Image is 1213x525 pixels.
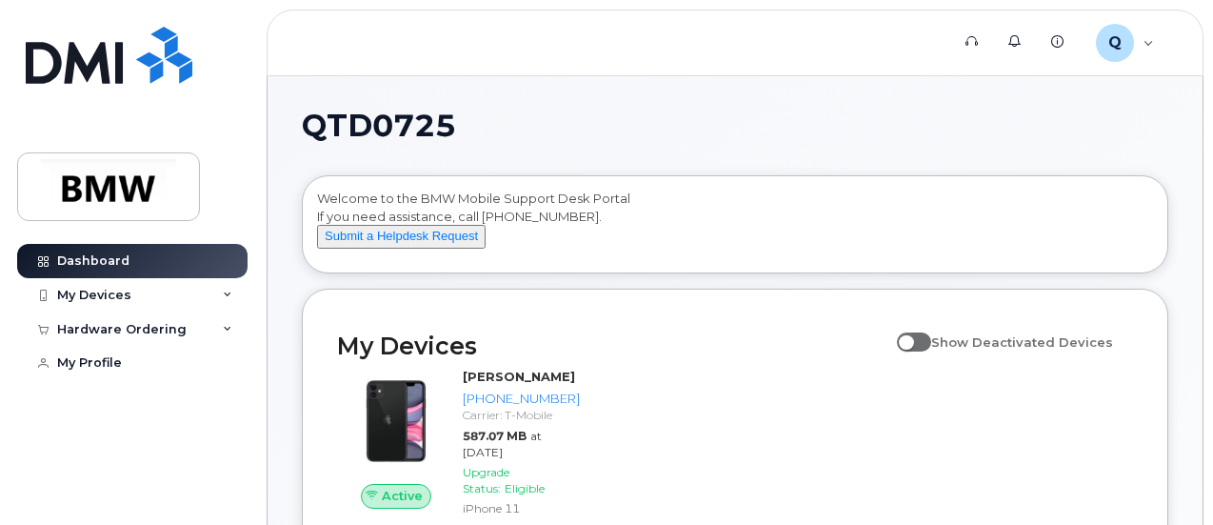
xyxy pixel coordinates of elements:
span: at [DATE] [463,429,542,459]
div: [PHONE_NUMBER] [463,390,580,408]
span: Show Deactivated Devices [931,334,1113,350]
div: Carrier: T-Mobile [463,407,580,423]
strong: [PERSON_NAME] [463,369,575,384]
img: iPhone_11.jpg [352,377,440,465]
div: iPhone 11 [463,500,580,516]
h2: My Devices [337,332,887,360]
a: Submit a Helpdesk Request [317,228,486,243]
span: 587.07 MB [463,429,527,443]
span: QTD0725 [302,111,456,140]
span: Active [382,487,423,505]
a: Active[PERSON_NAME][PHONE_NUMBER]Carrier: T-Mobile587.07 MBat [DATE]Upgrade Status:EligibleiPhone 11 [337,368,587,520]
div: Welcome to the BMW Mobile Support Desk Portal If you need assistance, call [PHONE_NUMBER]. [317,190,1153,266]
span: Eligible [505,481,545,495]
iframe: Messenger Launcher [1130,442,1199,511]
span: Upgrade Status: [463,465,509,495]
button: Submit a Helpdesk Request [317,225,486,249]
input: Show Deactivated Devices [897,324,912,339]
